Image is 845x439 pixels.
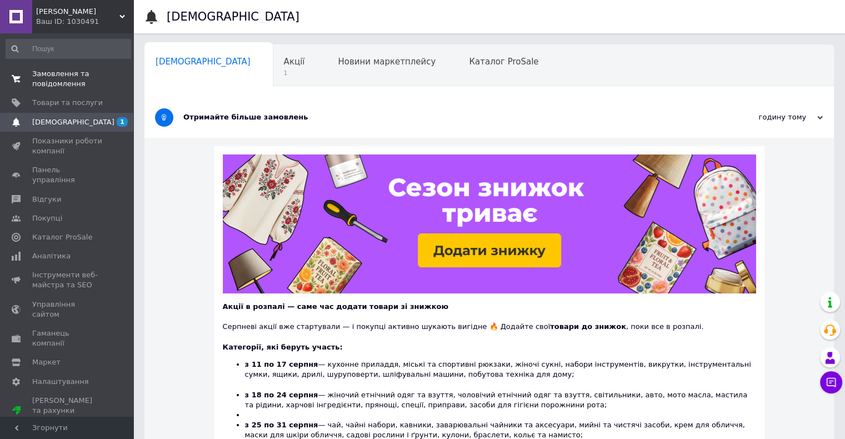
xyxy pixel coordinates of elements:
[223,343,343,351] b: Категорії, які беруть участь:
[32,300,103,320] span: Управління сайтом
[820,371,842,393] button: Чат з покупцем
[32,270,103,290] span: Інструменти веб-майстра та SEO
[32,136,103,156] span: Показники роботи компанії
[32,357,61,367] span: Маркет
[156,57,251,67] span: [DEMOGRAPHIC_DATA]
[32,396,103,426] span: [PERSON_NAME] та рахунки
[223,302,448,311] b: Акції в розпалі — саме час додати товари зі знижкою
[284,57,305,67] span: Акції
[6,39,131,59] input: Пошук
[245,390,756,410] li: — жіночий етнічний одяг та взуття, чоловічий етнічний одяг та взуття, світильники, авто, мото мас...
[469,57,538,67] span: Каталог ProSale
[32,232,92,242] span: Каталог ProSale
[183,112,712,122] div: Отримайте більше замовлень
[284,69,305,77] span: 1
[32,251,71,261] span: Аналітика
[245,360,318,368] b: з 11 по 17 серпня
[32,165,103,185] span: Панель управління
[32,377,89,387] span: Налаштування
[167,10,299,23] h1: [DEMOGRAPHIC_DATA]
[32,117,114,127] span: [DEMOGRAPHIC_DATA]
[245,391,318,399] b: з 18 по 24 серпня
[32,213,62,223] span: Покупці
[245,421,318,429] b: з 25 по 31 серпня
[223,312,756,332] div: Серпневі акції вже стартували — і покупці активно шукають вигідне 🔥 Додайте свої , поки все в роз...
[117,117,128,127] span: 1
[245,360,756,390] li: — кухонне приладдя, міські та спортивні рюкзаки, жіночі сукні, набори інструментів, викрутки, інс...
[36,7,119,17] span: ФОП Шевченко
[32,69,103,89] span: Замовлення та повідомлення
[32,328,103,348] span: Гаманець компанії
[712,112,823,122] div: годину тому
[32,416,103,426] div: Prom топ
[550,322,626,331] b: товари до знижок
[32,194,61,204] span: Відгуки
[338,57,436,67] span: Новини маркетплейсу
[36,17,133,27] div: Ваш ID: 1030491
[32,98,103,108] span: Товари та послуги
